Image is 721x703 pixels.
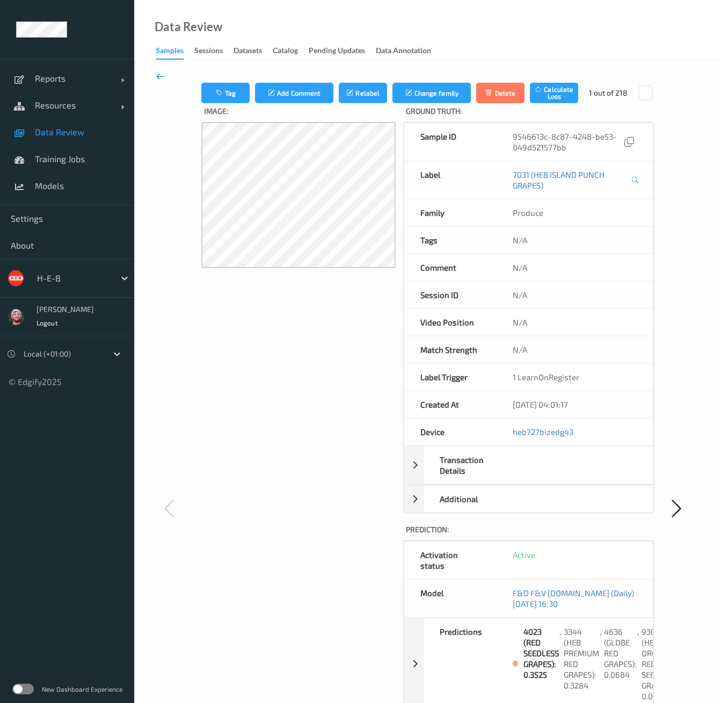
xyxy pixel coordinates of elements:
div: Device [404,418,496,445]
div: Activation status [404,541,496,579]
a: Sessions [194,44,234,59]
a: Samples [156,44,194,60]
div: Active [513,549,637,560]
a: Datasets [234,44,273,59]
div: N/A [497,227,653,253]
div: Sessions [194,45,223,59]
div: Session ID [404,281,496,308]
a: F&D F&V [DOMAIN_NAME] (Daily) [DATE] 16:30 [513,588,634,608]
div: Model [404,579,496,617]
button: Calculate Loss [530,83,578,103]
div: Match Strength [404,336,496,363]
div: 4023 (RED SEEDLESS GRAPES): 0.3525 [523,626,559,701]
div: 3344 (HEB PREMIUM RED GRAPES): 0.3284 [564,626,599,701]
div: N/A [497,281,653,308]
div: Catalog [273,45,298,59]
div: 1 LearnOnRegister [497,364,653,390]
div: N/A [497,254,653,281]
div: Transaction Details [404,446,653,484]
div: , [599,626,604,701]
div: 9546613c-8c87-4248-be53-049d521577bb [513,131,637,153]
div: Family [404,199,496,226]
label: Ground Truth : [403,103,654,122]
div: Additional [424,485,508,512]
label: Image: [201,103,396,122]
div: Data Annotation [376,45,431,59]
div: Label Trigger [404,364,496,390]
div: Pending Updates [309,45,365,59]
button: Relabel [339,83,387,103]
button: Change family [392,83,471,103]
div: N/A [497,336,653,363]
div: Video Position [404,309,496,336]
button: Tag [201,83,250,103]
div: Transaction Details [424,446,508,484]
a: Data Annotation [376,44,442,59]
div: Sample ID [404,123,496,161]
div: Label [404,161,496,199]
div: Comment [404,254,496,281]
div: Datasets [234,45,262,59]
div: N/A [497,309,653,336]
label: Prediction: [403,521,654,540]
div: [DATE] 04:01:17 [497,391,653,418]
div: Additional [404,485,653,513]
a: heb727bizedg43 [513,427,573,437]
div: 93043 (HEB ORGANIC RED SEEDLESS GRAPES): 0.0359 [642,626,677,701]
a: Catalog [273,44,309,59]
button: Add Comment [255,83,333,103]
div: , [559,626,564,701]
div: 1 out of 218 [589,88,628,98]
div: Tags [404,227,496,253]
div: Created At [404,391,496,418]
div: 4636 (GLOBE RED GRAPES): 0.0684 [604,626,637,701]
button: Delete [476,83,525,103]
a: 7031 (HEB ISLAND PUNCH GRAPES) [513,169,628,191]
a: Pending Updates [309,44,376,59]
div: , [637,626,642,701]
div: Data Review [155,21,222,32]
div: Produce [513,207,637,218]
div: Samples [156,45,184,60]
